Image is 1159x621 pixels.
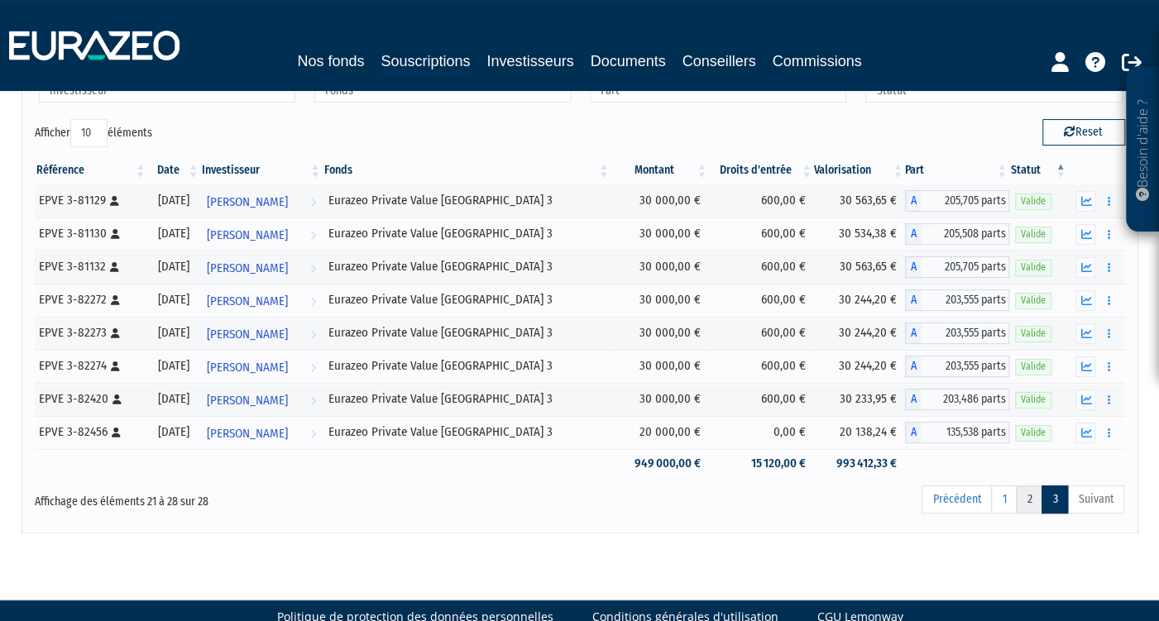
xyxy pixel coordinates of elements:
[39,225,142,242] div: EPVE 3-81130
[70,119,108,147] select: Afficheréléments
[328,192,605,209] div: Eurazeo Private Value [GEOGRAPHIC_DATA] 3
[207,286,288,317] span: [PERSON_NAME]
[1015,227,1051,242] span: Valide
[9,31,180,60] img: 1732889491-logotype_eurazeo_blanc_rvb.png
[111,328,120,338] i: [Français] Personne physique
[814,217,905,251] td: 30 534,38 €
[112,428,121,437] i: [Français] Personne physique
[113,394,122,404] i: [Français] Personne physique
[709,251,814,284] td: 600,00 €
[310,253,316,284] i: Voir l'investisseur
[39,291,142,308] div: EPVE 3-82272
[207,319,288,350] span: [PERSON_NAME]
[310,385,316,416] i: Voir l'investisseur
[922,190,1009,212] span: 205,705 parts
[709,156,814,184] th: Droits d'entrée: activer pour trier la colonne par ordre croissant
[310,352,316,383] i: Voir l'investisseur
[905,289,1009,311] div: A - Eurazeo Private Value Europe 3
[110,262,119,272] i: [Français] Personne physique
[709,383,814,416] td: 600,00 €
[1133,75,1152,224] p: Besoin d'aide ?
[153,192,194,209] div: [DATE]
[200,156,323,184] th: Investisseur: activer pour trier la colonne par ordre croissant
[991,485,1017,514] a: 1
[905,256,1009,278] div: A - Eurazeo Private Value Europe 3
[905,356,922,377] span: A
[611,449,709,478] td: 949 000,00 €
[207,253,288,284] span: [PERSON_NAME]
[1042,119,1125,146] button: Reset
[200,416,323,449] a: [PERSON_NAME]
[905,223,922,245] span: A
[200,217,323,251] a: [PERSON_NAME]
[709,350,814,383] td: 600,00 €
[922,256,1009,278] span: 205,705 parts
[814,449,905,478] td: 993 412,33 €
[611,184,709,217] td: 30 000,00 €
[207,385,288,416] span: [PERSON_NAME]
[814,416,905,449] td: 20 138,24 €
[153,324,194,342] div: [DATE]
[682,50,756,73] a: Conseillers
[207,220,288,251] span: [PERSON_NAME]
[323,156,611,184] th: Fonds: activer pour trier la colonne par ordre croissant
[328,423,605,441] div: Eurazeo Private Value [GEOGRAPHIC_DATA] 3
[922,289,1009,311] span: 203,555 parts
[905,256,922,278] span: A
[814,284,905,317] td: 30 244,20 €
[709,284,814,317] td: 600,00 €
[611,156,709,184] th: Montant: activer pour trier la colonne par ordre croissant
[381,50,470,75] a: Souscriptions
[611,284,709,317] td: 30 000,00 €
[39,324,142,342] div: EPVE 3-82273
[328,291,605,308] div: Eurazeo Private Value [GEOGRAPHIC_DATA] 3
[709,217,814,251] td: 600,00 €
[147,156,200,184] th: Date: activer pour trier la colonne par ordre croissant
[814,156,905,184] th: Valorisation: activer pour trier la colonne par ordre croissant
[922,356,1009,377] span: 203,555 parts
[328,324,605,342] div: Eurazeo Private Value [GEOGRAPHIC_DATA] 3
[200,350,323,383] a: [PERSON_NAME]
[310,286,316,317] i: Voir l'investisseur
[611,383,709,416] td: 30 000,00 €
[111,229,120,239] i: [Français] Personne physique
[153,390,194,408] div: [DATE]
[153,258,194,275] div: [DATE]
[110,196,119,206] i: [Français] Personne physique
[1042,485,1068,514] a: 3
[814,350,905,383] td: 30 244,20 €
[200,284,323,317] a: [PERSON_NAME]
[111,361,120,371] i: [Français] Personne physique
[1015,293,1051,308] span: Valide
[922,223,1009,245] span: 205,508 parts
[611,350,709,383] td: 30 000,00 €
[207,187,288,217] span: [PERSON_NAME]
[486,50,573,73] a: Investisseurs
[922,322,1009,344] span: 203,555 parts
[905,156,1009,184] th: Part: activer pour trier la colonne par ordre croissant
[328,258,605,275] div: Eurazeo Private Value [GEOGRAPHIC_DATA] 3
[814,184,905,217] td: 30 563,65 €
[709,317,814,350] td: 600,00 €
[1015,260,1051,275] span: Valide
[328,225,605,242] div: Eurazeo Private Value [GEOGRAPHIC_DATA] 3
[39,423,142,441] div: EPVE 3-82456
[153,423,194,441] div: [DATE]
[111,295,120,305] i: [Français] Personne physique
[35,484,475,510] div: Affichage des éléments 21 à 28 sur 28
[1016,485,1042,514] a: 2
[310,220,316,251] i: Voir l'investisseur
[905,389,922,410] span: A
[922,389,1009,410] span: 203,486 parts
[814,383,905,416] td: 30 233,95 €
[207,418,288,449] span: [PERSON_NAME]
[153,225,194,242] div: [DATE]
[1015,193,1051,209] span: Valide
[200,317,323,350] a: [PERSON_NAME]
[905,289,922,311] span: A
[207,352,288,383] span: [PERSON_NAME]
[1015,326,1051,342] span: Valide
[709,449,814,478] td: 15 120,00 €
[591,50,666,73] a: Documents
[709,184,814,217] td: 600,00 €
